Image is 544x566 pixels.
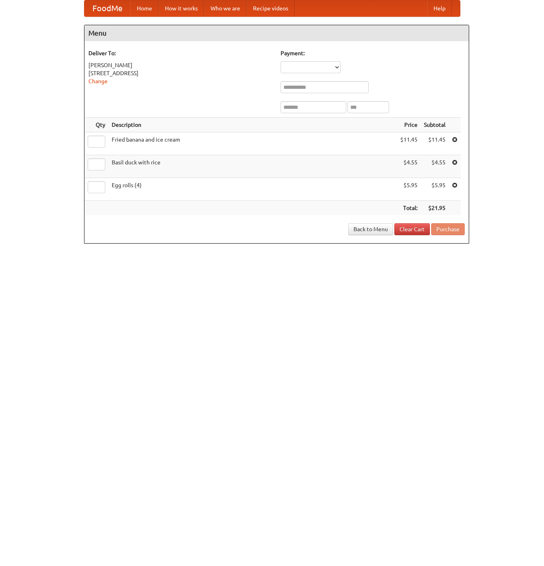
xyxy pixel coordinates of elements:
button: Purchase [431,223,465,235]
a: Back to Menu [348,223,393,235]
a: Who we are [204,0,247,16]
th: Price [397,118,421,132]
a: How it works [159,0,204,16]
td: $11.45 [397,132,421,155]
td: $4.55 [397,155,421,178]
div: [STREET_ADDRESS] [88,69,273,77]
td: Basil duck with rice [108,155,397,178]
div: [PERSON_NAME] [88,61,273,69]
a: Clear Cart [394,223,430,235]
a: Recipe videos [247,0,295,16]
td: $11.45 [421,132,449,155]
td: $5.95 [421,178,449,201]
th: $21.95 [421,201,449,216]
td: Egg rolls (4) [108,178,397,201]
a: Help [427,0,452,16]
a: FoodMe [84,0,130,16]
td: $4.55 [421,155,449,178]
th: Qty [84,118,108,132]
h4: Menu [84,25,469,41]
td: Fried banana and ice cream [108,132,397,155]
a: Change [88,78,108,84]
th: Subtotal [421,118,449,132]
h5: Payment: [281,49,465,57]
h5: Deliver To: [88,49,273,57]
td: $5.95 [397,178,421,201]
th: Total: [397,201,421,216]
a: Home [130,0,159,16]
th: Description [108,118,397,132]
